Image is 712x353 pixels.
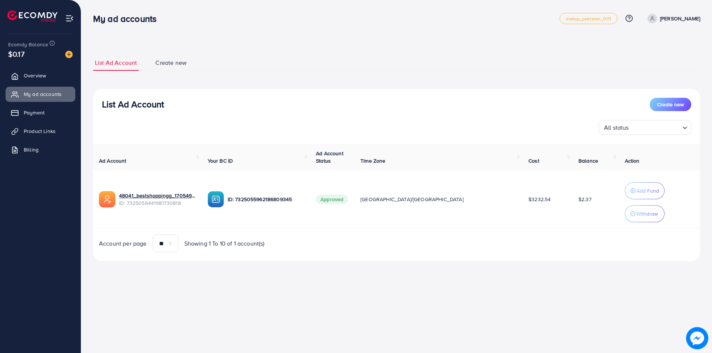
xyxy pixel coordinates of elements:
span: Showing 1 To 10 of 1 account(s) [184,239,265,248]
h3: My ad accounts [93,13,162,24]
button: Withdraw [625,205,665,222]
span: Your BC ID [208,157,233,164]
a: Product Links [6,124,75,139]
a: Overview [6,68,75,83]
span: Payment [24,109,44,116]
span: Action [625,157,640,164]
img: logo [7,10,57,22]
span: Create new [657,101,684,108]
span: Billing [24,146,39,153]
button: Create new [650,98,691,111]
h3: List Ad Account [102,99,164,110]
p: ID: 7325055962186809345 [228,195,304,204]
span: My ad accounts [24,90,62,98]
div: Search for option [599,120,691,135]
img: ic-ads-acc.e4c84228.svg [99,191,115,207]
span: Ad Account Status [316,150,343,164]
p: [PERSON_NAME] [660,14,700,23]
a: Billing [6,142,75,157]
img: menu [65,14,74,23]
img: ic-ba-acc.ded83a64.svg [208,191,224,207]
p: Add Fund [636,186,659,195]
div: <span class='underline'>48041_bestshoppingg_1705497623891</span></br>7325056441981730818 [119,192,196,207]
a: My ad accounts [6,87,75,101]
span: Create new [155,59,187,67]
span: Ad Account [99,157,126,164]
span: Cost [528,157,539,164]
img: image [65,51,73,58]
span: Ecomdy Balance [8,41,48,48]
span: Account per page [99,239,147,248]
span: Balance [578,157,598,164]
img: image [686,327,708,349]
a: 48041_bestshoppingg_1705497623891 [119,192,196,199]
span: Time Zone [360,157,385,164]
input: Search for option [631,121,679,133]
span: ID: 7325056441981730818 [119,199,196,207]
span: $2.37 [578,196,591,203]
a: metap_pakistan_001 [560,13,617,24]
span: metap_pakistan_001 [566,16,611,21]
button: Add Fund [625,182,665,199]
span: [GEOGRAPHIC_DATA]/[GEOGRAPHIC_DATA] [360,196,464,203]
span: Overview [24,72,46,79]
a: [PERSON_NAME] [645,14,700,23]
a: Payment [6,105,75,120]
span: All status [603,122,630,133]
span: $0.17 [8,49,24,59]
span: Product Links [24,127,56,135]
span: List Ad Account [95,59,137,67]
span: $3232.54 [528,196,551,203]
p: Withdraw [636,209,658,218]
span: Approved [316,194,348,204]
